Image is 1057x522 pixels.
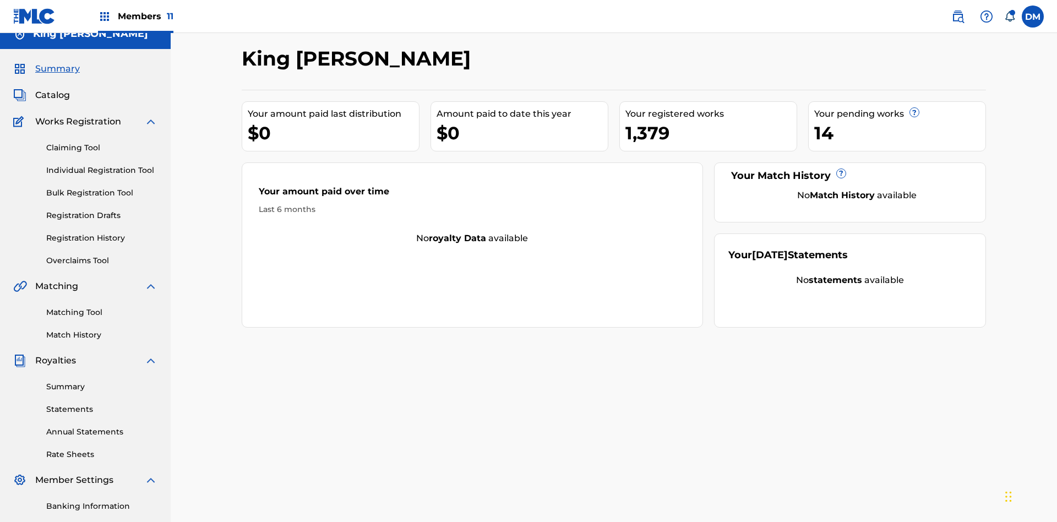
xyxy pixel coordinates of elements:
[259,204,686,215] div: Last 6 months
[46,329,157,341] a: Match History
[437,107,608,121] div: Amount paid to date this year
[951,10,965,23] img: search
[35,474,113,487] span: Member Settings
[910,108,919,117] span: ?
[118,10,173,23] span: Members
[259,185,686,204] div: Your amount paid over time
[13,89,70,102] a: CatalogCatalog
[742,189,972,202] div: No available
[46,187,157,199] a: Bulk Registration Tool
[1005,480,1012,513] div: Drag
[810,190,875,200] strong: Match History
[248,107,419,121] div: Your amount paid last distribution
[429,233,486,243] strong: royalty data
[46,142,157,154] a: Claiming Tool
[728,274,972,287] div: No available
[248,121,419,145] div: $0
[752,249,788,261] span: [DATE]
[98,10,111,23] img: Top Rightsholders
[13,28,26,41] img: Accounts
[13,62,26,75] img: Summary
[814,107,985,121] div: Your pending works
[46,381,157,393] a: Summary
[976,6,998,28] div: Help
[46,307,157,318] a: Matching Tool
[46,210,157,221] a: Registration Drafts
[46,501,157,512] a: Banking Information
[46,449,157,460] a: Rate Sheets
[35,62,80,75] span: Summary
[46,165,157,176] a: Individual Registration Tool
[35,89,70,102] span: Catalog
[144,474,157,487] img: expand
[46,255,157,267] a: Overclaims Tool
[144,115,157,128] img: expand
[814,121,985,145] div: 14
[13,8,56,24] img: MLC Logo
[242,46,476,71] h2: King [PERSON_NAME]
[837,169,846,178] span: ?
[13,62,80,75] a: SummarySummary
[13,354,26,367] img: Royalties
[1002,469,1057,522] iframe: Chat Widget
[167,11,173,21] span: 11
[35,115,121,128] span: Works Registration
[947,6,969,28] a: Public Search
[13,474,26,487] img: Member Settings
[1004,11,1015,22] div: Notifications
[33,28,148,40] h5: King McTesterson
[728,248,848,263] div: Your Statements
[728,168,972,183] div: Your Match History
[13,280,27,293] img: Matching
[242,232,702,245] div: No available
[46,426,157,438] a: Annual Statements
[13,115,28,128] img: Works Registration
[144,354,157,367] img: expand
[46,404,157,415] a: Statements
[35,280,78,293] span: Matching
[144,280,157,293] img: expand
[437,121,608,145] div: $0
[625,121,797,145] div: 1,379
[625,107,797,121] div: Your registered works
[980,10,993,23] img: help
[1022,6,1044,28] div: User Menu
[809,275,862,285] strong: statements
[35,354,76,367] span: Royalties
[13,89,26,102] img: Catalog
[46,232,157,244] a: Registration History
